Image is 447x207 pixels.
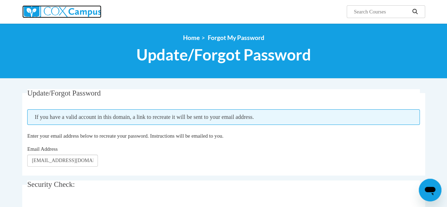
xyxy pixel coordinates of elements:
[27,155,98,167] input: Email
[136,45,311,64] span: Update/Forgot Password
[419,179,441,201] iframe: Button to launch messaging window
[27,146,58,152] span: Email Address
[410,7,420,16] button: Search
[353,7,410,16] input: Search Courses
[22,5,101,18] img: Cox Campus
[27,109,420,125] span: If you have a valid account in this domain, a link to recreate it will be sent to your email addr...
[208,34,264,41] span: Forgot My Password
[183,34,200,41] a: Home
[27,180,75,189] span: Security Check:
[27,133,223,139] span: Enter your email address below to recreate your password. Instructions will be emailed to you.
[22,5,149,18] a: Cox Campus
[27,89,101,97] span: Update/Forgot Password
